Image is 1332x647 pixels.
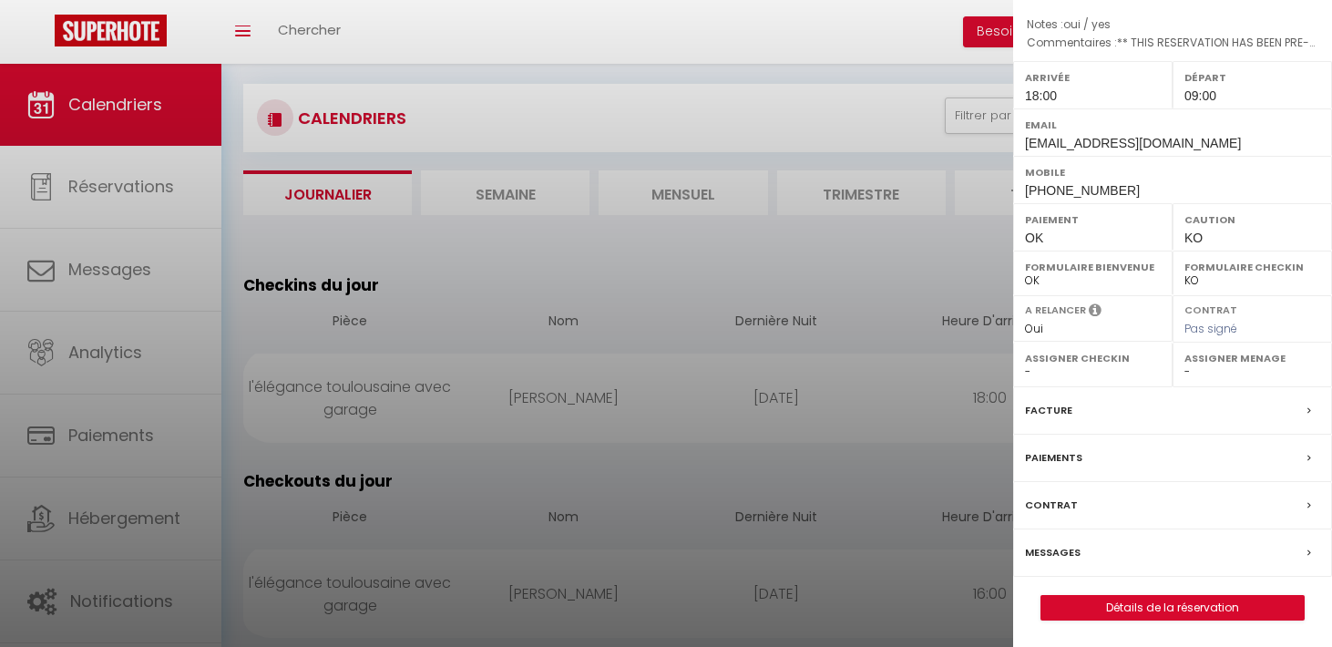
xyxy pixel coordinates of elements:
span: [PHONE_NUMBER] [1025,183,1140,198]
label: A relancer [1025,303,1086,318]
label: Paiement [1025,211,1161,229]
label: Paiements [1025,448,1082,467]
span: oui / yes [1063,16,1111,32]
label: Facture [1025,401,1072,420]
span: [EMAIL_ADDRESS][DOMAIN_NAME] [1025,136,1241,150]
span: 09:00 [1184,88,1216,103]
label: Assigner Menage [1184,349,1320,367]
label: Caution [1184,211,1320,229]
label: Mobile [1025,163,1320,181]
label: Contrat [1025,496,1078,515]
span: OK [1025,231,1043,245]
label: Arrivée [1025,68,1161,87]
button: Détails de la réservation [1040,595,1305,621]
label: Formulaire Bienvenue [1025,258,1161,276]
label: Messages [1025,543,1081,562]
label: Formulaire Checkin [1184,258,1320,276]
p: Notes : [1027,15,1318,34]
span: 18:00 [1025,88,1057,103]
label: Contrat [1184,303,1237,314]
button: Ouvrir le widget de chat LiveChat [15,7,69,62]
label: Départ [1184,68,1320,87]
span: KO [1184,231,1203,245]
p: Commentaires : [1027,34,1318,52]
label: Assigner Checkin [1025,349,1161,367]
i: Sélectionner OUI si vous souhaiter envoyer les séquences de messages post-checkout [1089,303,1101,323]
label: Email [1025,116,1320,134]
a: Détails de la réservation [1041,596,1304,620]
span: Pas signé [1184,321,1237,336]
